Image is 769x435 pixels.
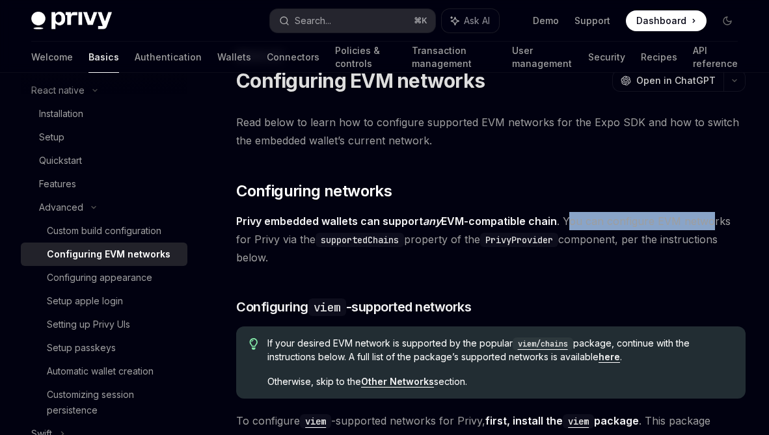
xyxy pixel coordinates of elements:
[574,14,610,27] a: Support
[533,14,559,27] a: Demo
[21,125,187,149] a: Setup
[563,414,594,428] code: viem
[636,14,686,27] span: Dashboard
[236,113,746,150] span: Read below to learn how to configure supported EVM networks for the Expo SDK and how to switch th...
[270,9,435,33] button: Search...⌘K
[442,9,499,33] button: Ask AI
[21,360,187,383] a: Automatic wallet creation
[464,14,490,27] span: Ask AI
[300,414,331,427] a: viem
[21,149,187,172] a: Quickstart
[47,223,161,239] div: Custom build configuration
[47,270,152,285] div: Configuring appearance
[217,42,251,73] a: Wallets
[308,298,346,316] code: viem
[21,266,187,289] a: Configuring appearance
[636,74,716,87] span: Open in ChatGPT
[513,337,573,350] code: viem/chains
[39,106,83,122] div: Installation
[21,289,187,313] a: Setup apple login
[588,42,625,73] a: Security
[236,69,485,92] h1: Configuring EVM networks
[641,42,677,73] a: Recipes
[47,317,130,332] div: Setting up Privy UIs
[236,212,746,267] span: . You can configure EVM networks for Privy via the property of the component, per the instruction...
[412,42,496,73] a: Transaction management
[612,70,723,92] button: Open in ChatGPT
[267,42,319,73] a: Connectors
[414,16,427,26] span: ⌘ K
[31,42,73,73] a: Welcome
[236,298,471,316] span: Configuring -supported networks
[480,233,558,247] code: PrivyProvider
[361,376,434,387] strong: Other Networks
[135,42,202,73] a: Authentication
[423,215,441,228] em: any
[513,337,573,349] a: viem/chains
[563,414,594,427] a: viem
[236,181,392,202] span: Configuring networks
[47,363,154,379] div: Automatic wallet creation
[39,153,82,168] div: Quickstart
[47,293,123,309] div: Setup apple login
[236,215,557,228] strong: Privy embedded wallets can support EVM-compatible chain
[21,313,187,336] a: Setting up Privy UIs
[21,102,187,125] a: Installation
[361,376,434,388] a: Other Networks
[39,129,64,145] div: Setup
[267,375,733,388] span: Otherwise, skip to the section.
[626,10,707,31] a: Dashboard
[717,10,738,31] button: Toggle dark mode
[599,351,620,363] a: here
[39,200,83,215] div: Advanced
[335,42,396,73] a: Policies & controls
[295,13,331,29] div: Search...
[249,338,258,350] svg: Tip
[39,176,76,192] div: Features
[21,383,187,422] a: Customizing session persistence
[47,340,116,356] div: Setup passkeys
[47,246,170,262] div: Configuring EVM networks
[31,12,112,30] img: dark logo
[485,414,639,427] strong: first, install the package
[88,42,119,73] a: Basics
[21,243,187,266] a: Configuring EVM networks
[512,42,573,73] a: User management
[316,233,404,247] code: supportedChains
[300,414,331,428] code: viem
[21,336,187,360] a: Setup passkeys
[267,337,733,363] span: If your desired EVM network is supported by the popular package, continue with the instructions b...
[21,172,187,196] a: Features
[21,219,187,243] a: Custom build configuration
[693,42,738,73] a: API reference
[47,387,180,418] div: Customizing session persistence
